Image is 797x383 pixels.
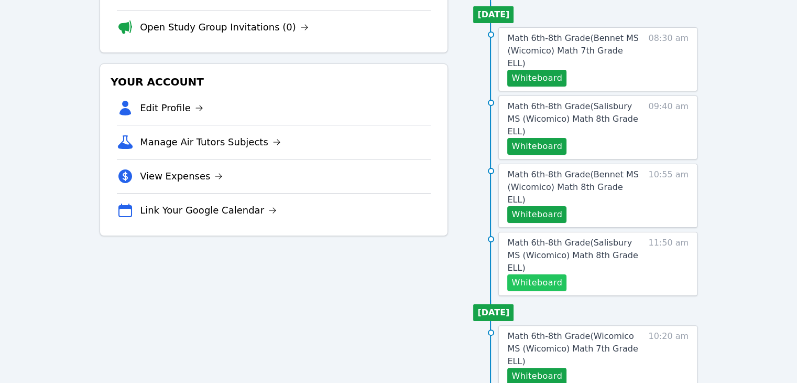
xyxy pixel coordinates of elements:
[507,100,643,138] a: Math 6th-8th Grade(Salisbury MS (Wicomico) Math 8th Grade ELL)
[140,203,277,218] a: Link Your Google Calendar
[473,304,514,321] li: [DATE]
[507,331,638,366] span: Math 6th-8th Grade ( Wicomico MS (Wicomico) Math 7th Grade ELL )
[648,100,689,155] span: 09:40 am
[507,238,638,273] span: Math 6th-8th Grade ( Salisbury MS (Wicomico) Math 8th Grade ELL )
[108,72,439,91] h3: Your Account
[648,32,689,87] span: 08:30 am
[507,274,566,291] button: Whiteboard
[507,138,566,155] button: Whiteboard
[507,206,566,223] button: Whiteboard
[140,135,281,150] a: Manage Air Tutors Subjects
[140,101,203,115] a: Edit Profile
[140,20,309,35] a: Open Study Group Invitations (0)
[507,330,643,368] a: Math 6th-8th Grade(Wicomico MS (Wicomico) Math 7th Grade ELL)
[473,6,514,23] li: [DATE]
[507,169,638,205] span: Math 6th-8th Grade ( Bennet MS (Wicomico) Math 8th Grade ELL )
[140,169,223,184] a: View Expenses
[507,33,638,68] span: Math 6th-8th Grade ( Bennet MS (Wicomico) Math 7th Grade ELL )
[507,237,643,274] a: Math 6th-8th Grade(Salisbury MS (Wicomico) Math 8th Grade ELL)
[507,70,566,87] button: Whiteboard
[648,237,689,291] span: 11:50 am
[507,168,643,206] a: Math 6th-8th Grade(Bennet MS (Wicomico) Math 8th Grade ELL)
[648,168,689,223] span: 10:55 am
[507,32,643,70] a: Math 6th-8th Grade(Bennet MS (Wicomico) Math 7th Grade ELL)
[507,101,638,136] span: Math 6th-8th Grade ( Salisbury MS (Wicomico) Math 8th Grade ELL )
